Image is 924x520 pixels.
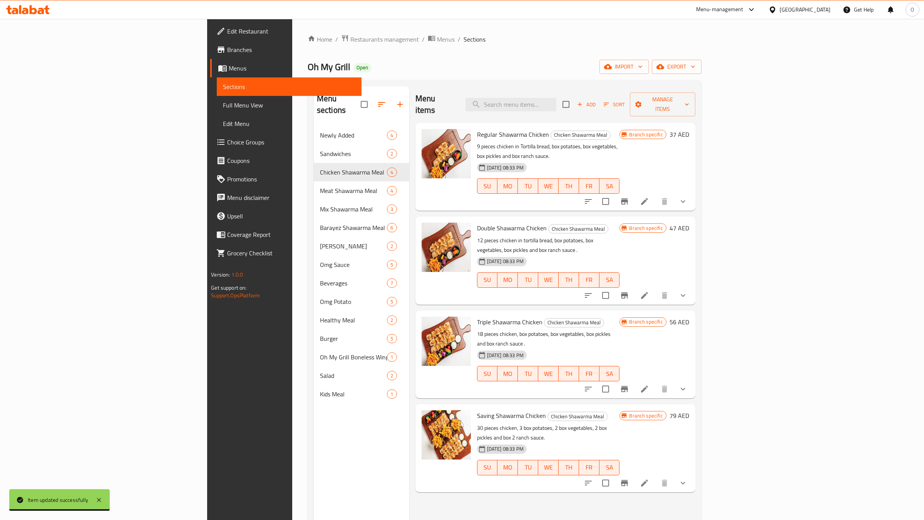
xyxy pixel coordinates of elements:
[658,62,695,72] span: export
[211,270,230,280] span: Version:
[422,35,425,44] li: /
[223,119,355,128] span: Edit Menu
[320,131,387,140] span: Newly Added
[210,207,362,225] a: Upsell
[579,380,598,398] button: sort-choices
[477,178,498,194] button: SU
[477,460,498,475] button: SU
[562,274,576,285] span: TH
[210,170,362,188] a: Promotions
[422,129,471,178] img: Regular Shawarma Chicken
[229,64,355,73] span: Menus
[387,354,396,361] span: 1
[670,223,689,233] h6: 47 AED
[780,5,830,14] div: [GEOGRAPHIC_DATA]
[480,181,495,192] span: SU
[521,462,535,473] span: TU
[579,474,598,492] button: sort-choices
[320,371,387,380] div: Salad
[477,423,620,443] p: 30 pieces chicken, 3 box potatoes, 2 box vegetables, 2 box pickles and box 2 ranch sauce.
[320,223,387,232] div: Barayez Shawarma Meal
[655,380,674,398] button: delete
[211,283,246,293] span: Get support on:
[387,334,397,343] div: items
[640,197,649,206] a: Edit menu item
[227,193,355,202] span: Menu disclaimer
[387,391,396,398] span: 1
[477,316,542,328] span: Triple Shawarma Chicken
[210,151,362,170] a: Coupons
[458,35,460,44] li: /
[579,192,598,211] button: sort-choices
[28,496,88,504] div: Item updated successfully
[227,230,355,239] span: Coverage Report
[579,272,599,288] button: FR
[320,352,387,362] div: Oh My Grill Boneless Wings
[211,290,260,300] a: Support.OpsPlatform
[541,274,556,285] span: WE
[320,186,387,195] span: Meat Shawarma Meal
[387,149,397,158] div: items
[500,368,515,379] span: MO
[387,206,396,213] span: 3
[551,131,611,140] div: Chicken Shawarma Meal
[314,366,409,385] div: Salad2
[387,223,397,232] div: items
[603,368,617,379] span: SA
[579,366,599,381] button: FR
[320,334,387,343] span: Burger
[314,255,409,274] div: Omg Sauce5
[320,168,387,177] span: Chicken Shawarma Meal
[911,5,914,14] span: O
[562,368,576,379] span: TH
[223,82,355,91] span: Sections
[320,149,387,158] div: Sandwiches
[599,272,620,288] button: SA
[582,462,596,473] span: FR
[599,366,620,381] button: SA
[599,60,649,74] button: import
[477,236,620,255] p: 12 pieces chicken in tortilla bread, box potatoes, box vegetables, box pickles and box ranch sauce .
[599,178,620,194] button: SA
[598,381,614,397] span: Select to update
[670,317,689,327] h6: 56 AED
[678,478,688,488] svg: Show Choices
[387,372,396,379] span: 2
[314,311,409,329] div: Healthy Meal2
[422,317,471,366] img: Triple Shawarma Chicken
[341,34,419,44] a: Restaurants management
[387,150,396,158] span: 2
[538,366,559,381] button: WE
[477,329,620,349] p: 18 pieces chicken, box potatoes, box vegetables, box pickles and box ranch sauce .
[210,133,362,151] a: Choice Groups
[308,34,701,44] nav: breadcrumb
[598,193,614,210] span: Select to update
[320,260,387,269] div: Omg Sauce
[497,178,518,194] button: MO
[314,329,409,348] div: Burger5
[652,60,701,74] button: export
[484,445,527,453] span: [DATE] 08:33 PM
[210,225,362,244] a: Coverage Report
[497,272,518,288] button: MO
[356,96,372,112] span: Select all sections
[314,200,409,218] div: Mix Shawarma Meal3
[353,63,371,72] div: Open
[655,192,674,211] button: delete
[480,274,495,285] span: SU
[626,318,666,325] span: Branch specific
[548,412,607,421] span: Chicken Shawarma Meal
[655,286,674,305] button: delete
[549,225,608,233] span: Chicken Shawarma Meal
[559,272,579,288] button: TH
[518,178,538,194] button: TU
[562,181,576,192] span: TH
[320,315,387,325] span: Healthy Meal
[428,34,455,44] a: Menus
[217,96,362,114] a: Full Menu View
[521,274,535,285] span: TU
[387,169,396,176] span: 4
[626,225,666,232] span: Branch specific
